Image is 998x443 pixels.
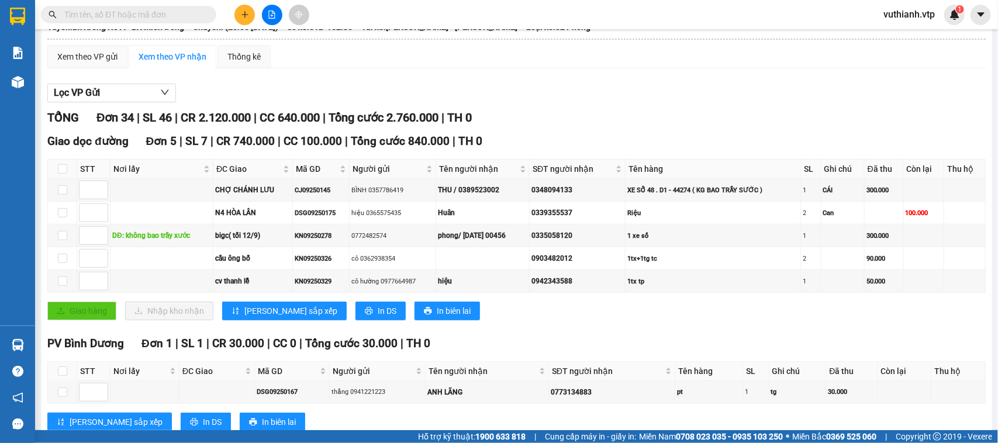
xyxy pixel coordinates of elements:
input: Tìm tên, số ĐT hoặc mã đơn [64,8,202,21]
div: 0348094133 [531,185,623,196]
img: warehouse-icon [12,339,24,351]
td: Huân [436,202,530,224]
td: KN09250326 [293,247,350,270]
div: CJ09250145 [295,185,347,195]
span: Lọc VP Gửi [54,85,100,100]
span: aim [295,11,303,19]
td: DSG09250175 [293,202,350,224]
div: 1 xe số [627,231,799,241]
span: sort-ascending [232,307,240,316]
div: ANH LÃNG [427,387,547,398]
td: CJ09250145 [293,179,350,202]
span: | [179,134,182,148]
div: 90.000 [866,254,902,264]
div: Xem theo VP gửi [57,50,118,63]
div: KN09250326 [295,254,347,264]
span: ⚪️ [786,434,789,439]
span: Nơi lấy [113,162,201,175]
div: DĐ: không bao trầy xước [112,230,211,241]
img: icon-new-feature [949,9,960,20]
div: 1 [803,276,819,286]
button: printerIn biên lai [415,302,480,320]
span: CC 100.000 [284,134,342,148]
span: In DS [203,416,222,428]
div: cầu ông bố [215,253,291,264]
span: Cung cấp máy in - giấy in: [545,430,636,443]
span: | [175,337,178,350]
div: 1tx+1tg tc [627,254,799,264]
span: | [345,134,348,148]
span: | [534,430,536,443]
span: Đơn 5 [146,134,177,148]
button: printerIn DS [181,413,231,431]
span: ĐC Giao [182,365,243,378]
span: Người gửi [353,162,424,175]
span: printer [249,418,257,427]
th: Ghi chú [769,362,827,381]
div: 0772482574 [351,231,434,241]
span: CC 640.000 [260,110,320,124]
strong: 0369 525 060 [826,432,876,441]
th: SL [743,362,769,381]
div: pt [677,387,741,397]
div: 0773134883 [551,387,673,398]
div: phong/ [DATE] 00456 [438,230,527,241]
span: In biên lai [437,304,471,317]
div: BÌNH 0357786419 [351,185,434,195]
button: caret-down [971,5,991,25]
div: bigc( tối 12/9) [215,230,291,241]
div: 50.000 [866,276,902,286]
th: Đã thu [865,160,904,179]
span: Đơn 1 [141,337,172,350]
div: 0942343588 [531,276,623,287]
span: printer [190,418,198,427]
div: THU / 0389523002 [438,185,527,196]
td: THU / 0389523002 [436,179,530,202]
div: N4 HÒA LÂN [215,207,291,219]
strong: 1900 633 818 [475,432,526,441]
th: Còn lại [878,362,931,381]
th: Còn lại [904,160,944,179]
button: sort-ascending[PERSON_NAME] sắp xếp [47,413,172,431]
div: DSG09250175 [295,208,347,218]
span: Người gửi [333,365,413,378]
button: printerIn DS [355,302,406,320]
div: 100.000 [906,208,942,218]
div: Thống kê [227,50,261,63]
div: thắng 0941221223 [331,387,423,397]
th: Ghi chú [821,160,865,179]
th: SL [801,160,821,179]
span: | [210,134,213,148]
td: hiệu [436,270,530,293]
button: aim [289,5,309,25]
span: TH 0 [406,337,430,350]
span: file-add [268,11,276,19]
div: CHỢ CHÁNH LƯU [215,185,291,196]
span: PV Bình Dương [47,337,124,350]
span: printer [424,307,432,316]
span: printer [365,307,373,316]
div: 1 [803,185,819,195]
div: hiệu 0365575435 [351,208,434,218]
td: 0348094133 [530,179,626,202]
button: file-add [262,5,282,25]
sup: 1 [956,5,964,13]
span: notification [12,392,23,403]
th: STT [77,362,110,381]
span: message [12,418,23,430]
th: Tên hàng [675,362,743,381]
span: | [400,337,403,350]
span: TH 0 [458,134,482,148]
span: CR 2.120.000 [181,110,251,124]
div: hiệu [438,276,527,287]
span: SL 46 [143,110,172,124]
button: printerIn biên lai [240,413,305,431]
button: sort-ascending[PERSON_NAME] sắp xếp [222,302,347,320]
div: cô 0362938354 [351,254,434,264]
div: cô hường 0977664987 [351,276,434,286]
div: 300.000 [866,185,902,195]
td: ANH LÃNG [426,381,549,404]
span: CR 30.000 [212,337,264,350]
div: 30.000 [828,387,876,397]
span: Giao dọc đường [47,134,129,148]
